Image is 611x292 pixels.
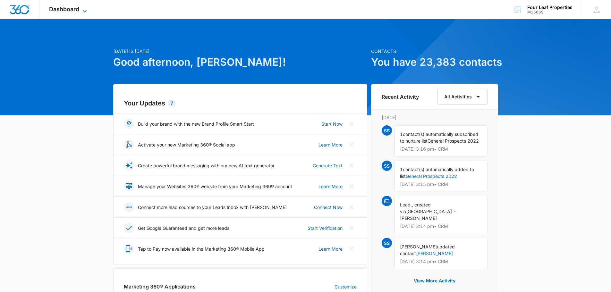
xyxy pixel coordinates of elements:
[400,244,437,249] span: [PERSON_NAME]
[527,5,573,10] div: account name
[400,167,474,179] span: contact(s) automatically added to list
[371,48,498,54] p: Contacts
[400,182,482,187] p: [DATE] 3:15 pm • CRM
[346,202,357,212] button: Close
[49,6,79,13] span: Dashboard
[124,98,357,108] h2: Your Updates
[346,223,357,233] button: Close
[113,54,367,70] h1: Good afternoon, [PERSON_NAME]!
[113,48,367,54] p: [DATE] is [DATE]
[138,204,287,211] p: Connect more lead sources to your Leads Inbox with [PERSON_NAME]
[428,138,479,144] span: General Prospects 2022
[416,251,453,256] a: [PERSON_NAME]
[308,225,343,231] a: Start Verification
[382,238,392,248] span: SS
[346,160,357,171] button: Close
[400,167,403,172] span: 1
[318,183,343,190] a: Learn More
[400,209,456,221] span: [GEOGRAPHIC_DATA] - [PERSON_NAME]
[382,93,419,101] h6: Recent Activity
[400,259,482,264] p: [DATE] 3:14 pm • CRM
[138,246,265,252] p: Tap to Pay now available in the Marketing 360® Mobile App
[124,283,196,290] h2: Marketing 360® Applications
[314,204,343,211] a: Connect Now
[382,161,392,171] span: SS
[527,10,573,14] div: account id
[407,273,462,288] button: View More Activity
[138,141,235,148] p: Activate your new Marketing 360® Social app
[321,121,343,127] a: Start Now
[371,54,498,70] h1: You have 23,383 contacts
[382,114,488,121] p: [DATE]
[400,131,478,144] span: contact(s) automatically subscribed to nurture list
[400,147,482,151] p: [DATE] 3:16 pm • CRM
[382,125,392,136] span: SS
[346,244,357,254] button: Close
[318,141,343,148] a: Learn More
[346,119,357,129] button: Close
[138,162,275,169] p: Create powerful brand messaging with our new AI text generator
[138,121,254,127] p: Build your brand with the new Brand Profile Smart Start
[400,131,403,137] span: 1
[346,139,357,150] button: Close
[168,99,176,107] div: 7
[400,224,482,229] p: [DATE] 3:14 pm • CRM
[318,246,343,252] a: Learn More
[335,283,357,290] a: Customize
[406,173,457,179] a: General Prospects 2022
[313,162,343,169] a: Generate Text
[138,225,229,231] p: Get Google Guaranteed and get more leads
[138,183,292,190] p: Manage your Websites 360® website from your Marketing 360® account
[437,89,488,105] button: All Activities
[400,202,412,207] span: Lead,
[400,202,431,214] span: , created via
[346,181,357,191] button: Close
